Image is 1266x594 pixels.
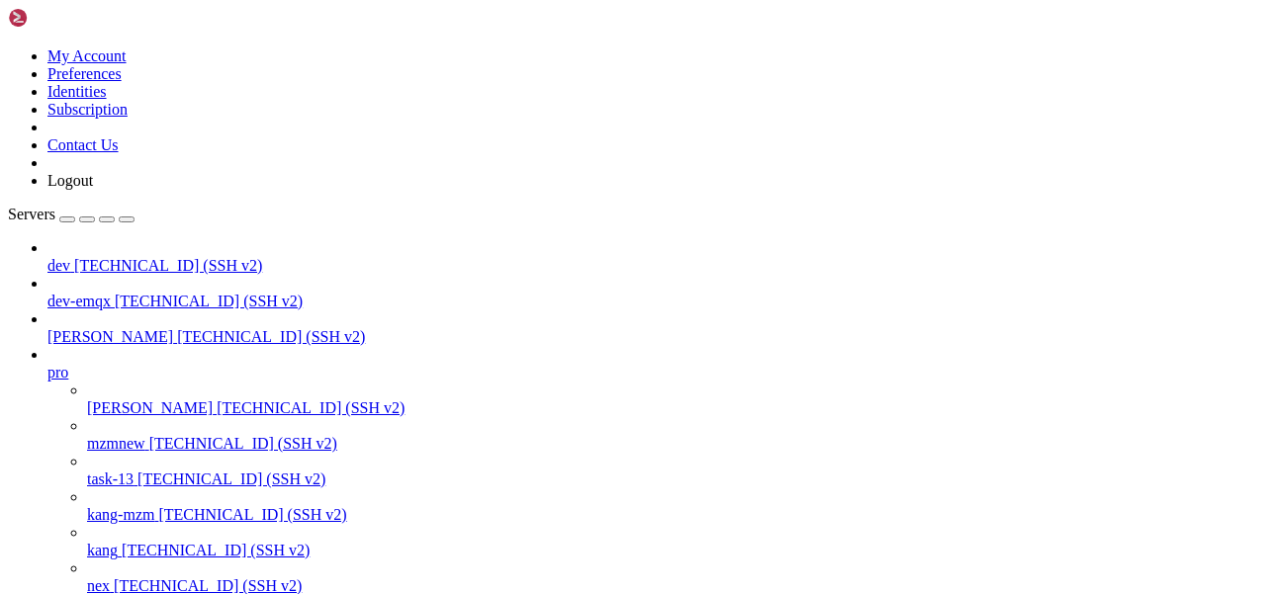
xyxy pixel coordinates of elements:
[47,257,70,274] span: dev
[87,577,110,594] span: nex
[47,101,128,118] a: Subscription
[47,65,122,82] a: Preferences
[87,417,1258,453] li: mzmnew [TECHNICAL_ID] (SSH v2)
[47,293,111,309] span: dev-emqx
[87,435,1258,453] a: mzmnew [TECHNICAL_ID] (SSH v2)
[149,435,337,452] span: [TECHNICAL_ID] (SSH v2)
[47,136,119,153] a: Contact Us
[8,206,55,222] span: Servers
[122,542,310,558] span: [TECHNICAL_ID] (SSH v2)
[87,399,213,416] span: [PERSON_NAME]
[87,453,1258,488] li: task-13 [TECHNICAL_ID] (SSH v2)
[87,542,118,558] span: kang
[47,364,68,381] span: pro
[87,470,1258,488] a: task-13 [TECHNICAL_ID] (SSH v2)
[177,328,365,345] span: [TECHNICAL_ID] (SSH v2)
[87,382,1258,417] li: [PERSON_NAME] [TECHNICAL_ID] (SSH v2)
[47,257,1258,275] a: dev [TECHNICAL_ID] (SSH v2)
[47,328,1258,346] a: [PERSON_NAME] [TECHNICAL_ID] (SSH v2)
[87,524,1258,559] li: kang [TECHNICAL_ID] (SSH v2)
[8,8,122,28] img: Shellngn
[47,364,1258,382] a: pro
[47,47,127,64] a: My Account
[47,239,1258,275] li: dev [TECHNICAL_ID] (SSH v2)
[47,293,1258,310] a: dev-emqx [TECHNICAL_ID] (SSH v2)
[114,577,302,594] span: [TECHNICAL_ID] (SSH v2)
[87,435,145,452] span: mzmnew
[87,506,154,523] span: kang-mzm
[115,293,303,309] span: [TECHNICAL_ID] (SSH v2)
[87,506,1258,524] a: kang-mzm [TECHNICAL_ID] (SSH v2)
[47,275,1258,310] li: dev-emqx [TECHNICAL_ID] (SSH v2)
[217,399,405,416] span: [TECHNICAL_ID] (SSH v2)
[158,506,346,523] span: [TECHNICAL_ID] (SSH v2)
[74,257,262,274] span: [TECHNICAL_ID] (SSH v2)
[47,310,1258,346] li: [PERSON_NAME] [TECHNICAL_ID] (SSH v2)
[8,206,135,222] a: Servers
[87,399,1258,417] a: [PERSON_NAME] [TECHNICAL_ID] (SSH v2)
[87,488,1258,524] li: kang-mzm [TECHNICAL_ID] (SSH v2)
[87,542,1258,559] a: kang [TECHNICAL_ID] (SSH v2)
[137,470,325,487] span: [TECHNICAL_ID] (SSH v2)
[47,172,93,189] a: Logout
[47,83,107,100] a: Identities
[47,328,173,345] span: [PERSON_NAME]
[87,470,134,487] span: task-13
